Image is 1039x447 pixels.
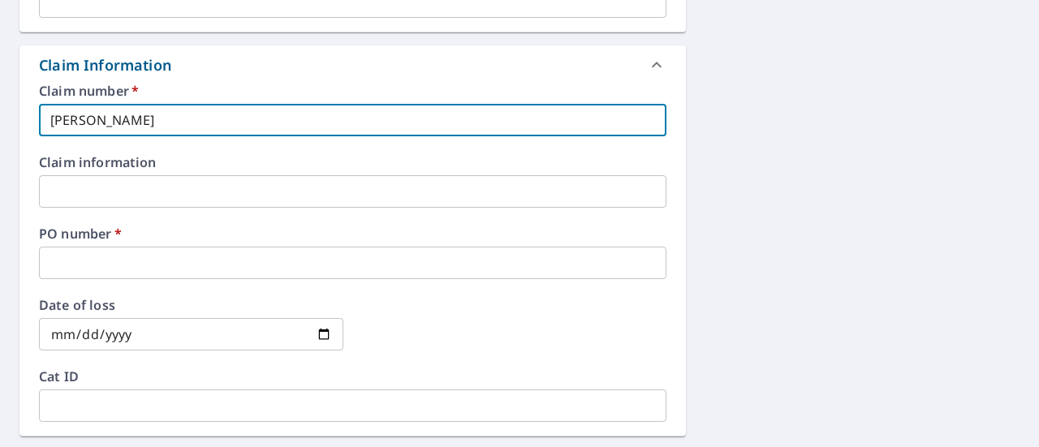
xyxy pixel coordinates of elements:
[39,227,666,240] label: PO number
[39,370,666,383] label: Cat ID
[39,54,171,76] div: Claim Information
[39,156,666,169] label: Claim information
[39,299,343,312] label: Date of loss
[19,45,686,84] div: Claim Information
[39,84,666,97] label: Claim number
